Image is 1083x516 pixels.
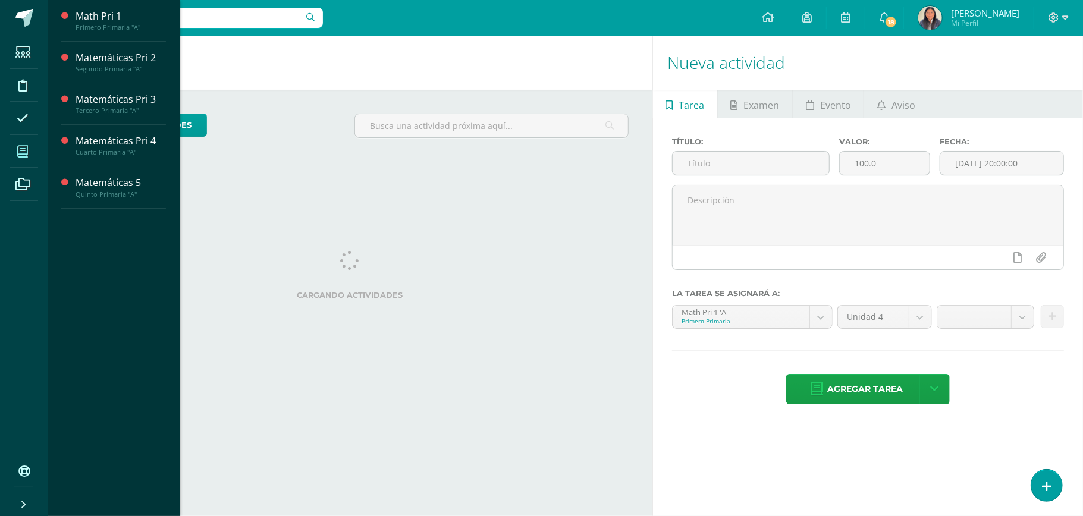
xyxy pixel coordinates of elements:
span: Agregar tarea [827,375,903,404]
label: La tarea se asignará a: [672,289,1064,298]
input: Busca una actividad próxima aquí... [355,114,627,137]
label: Valor: [839,137,930,146]
span: Evento [820,91,851,119]
a: Math Pri 1 'A'Primero Primaria [673,306,832,328]
a: Matemáticas Pri 3Tercero Primaria "A" [76,93,166,115]
a: Aviso [864,90,928,118]
span: Unidad 4 [847,306,900,328]
a: Tarea [653,90,717,118]
div: Cuarto Primaria "A" [76,148,166,156]
span: 18 [884,15,897,29]
span: Aviso [891,91,915,119]
img: 053f0824b320b518b52f6bf93d3dd2bd.png [918,6,942,30]
a: Math Pri 1Primero Primaria "A" [76,10,166,32]
input: Busca un usuario... [55,8,323,28]
div: Quinto Primaria "A" [76,190,166,199]
label: Título: [672,137,830,146]
span: Tarea [679,91,705,119]
a: Matemáticas Pri 2Segundo Primaria "A" [76,51,166,73]
input: Fecha de entrega [940,152,1063,175]
span: Mi Perfil [951,18,1019,28]
div: Math Pri 1 [76,10,166,23]
a: Unidad 4 [838,306,931,328]
div: Matemáticas Pri 3 [76,93,166,106]
h1: Nueva actividad [667,36,1069,90]
a: Matemáticas 5Quinto Primaria "A" [76,176,166,198]
input: Puntos máximos [840,152,930,175]
a: Matemáticas Pri 4Cuarto Primaria "A" [76,134,166,156]
div: Tercero Primaria "A" [76,106,166,115]
a: Examen [718,90,792,118]
div: Primero Primaria [682,317,801,325]
label: Fecha: [940,137,1064,146]
div: Math Pri 1 'A' [682,306,801,317]
h1: Actividades [62,36,638,90]
div: Matemáticas Pri 4 [76,134,166,148]
a: Evento [793,90,864,118]
span: [PERSON_NAME] [951,7,1019,19]
div: Primero Primaria "A" [76,23,166,32]
div: Matemáticas 5 [76,176,166,190]
div: Segundo Primaria "A" [76,65,166,73]
div: Matemáticas Pri 2 [76,51,166,65]
input: Título [673,152,829,175]
span: Examen [744,91,780,119]
label: Cargando actividades [71,291,629,300]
